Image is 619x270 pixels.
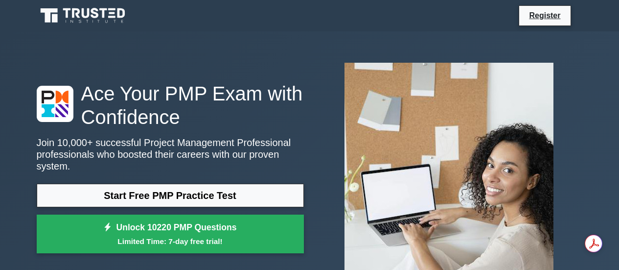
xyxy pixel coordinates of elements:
small: Limited Time: 7-day free trial! [49,236,292,247]
p: Join 10,000+ successful Project Management Professional professionals who boosted their careers w... [37,137,304,172]
a: Register [523,9,566,22]
a: Unlock 10220 PMP QuestionsLimited Time: 7-day free trial! [37,215,304,254]
h1: Ace Your PMP Exam with Confidence [37,82,304,129]
a: Start Free PMP Practice Test [37,184,304,207]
